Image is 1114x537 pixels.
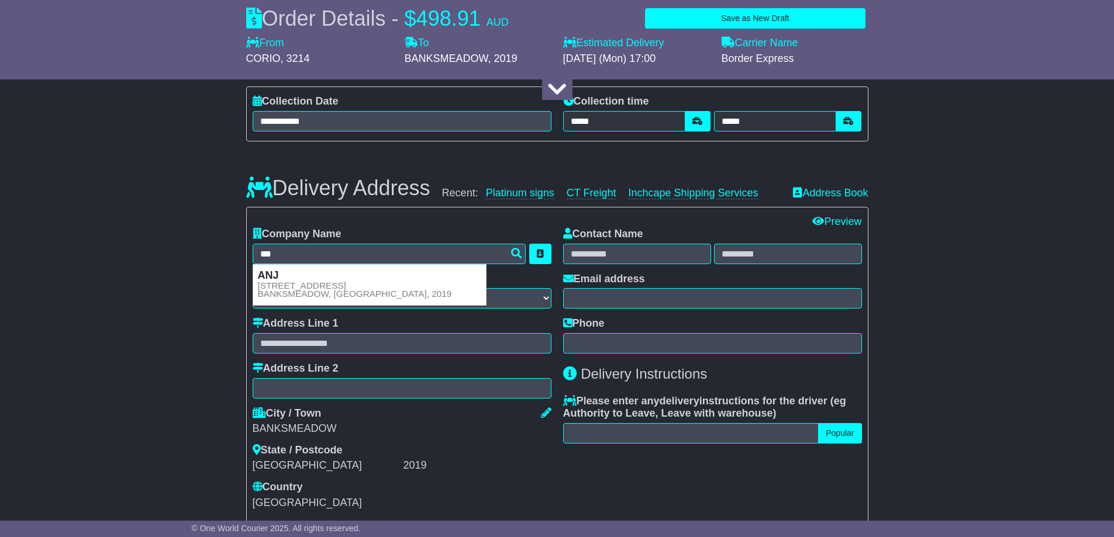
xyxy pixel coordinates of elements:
[486,187,554,199] a: Platinum signs
[488,53,518,64] span: , 2019
[416,6,481,30] span: 498.91
[563,395,862,420] label: Please enter any instructions for the driver ( )
[581,366,707,382] span: Delivery Instructions
[258,282,452,298] small: [STREET_ADDRESS] BANKSMEADOW, [GEOGRAPHIC_DATA], 2019
[253,407,322,420] label: City / Town
[563,53,710,65] div: [DATE] (Mon) 17:00
[405,53,488,64] span: BANKSMEADOW
[722,53,868,65] div: Border Express
[563,95,649,108] label: Collection time
[281,53,310,64] span: , 3214
[253,459,401,472] div: [GEOGRAPHIC_DATA]
[563,395,846,420] span: eg Authority to Leave, Leave with warehouse
[258,269,279,281] strong: ANJ
[246,37,284,50] label: From
[645,8,865,29] button: Save as New Draft
[563,228,643,241] label: Contact Name
[563,273,645,286] label: Email address
[628,187,758,199] a: Inchcape Shipping Services
[567,187,616,199] a: CT Freight
[246,176,430,200] h3: Delivery Address
[253,228,342,241] label: Company Name
[253,444,343,457] label: State / Postcode
[253,362,339,375] label: Address Line 2
[253,422,551,435] div: BANKSMEADOW
[563,317,605,330] label: Phone
[405,37,429,50] label: To
[405,6,416,30] span: $
[253,317,339,330] label: Address Line 1
[253,497,362,508] span: [GEOGRAPHIC_DATA]
[442,187,782,200] div: Recent:
[722,37,798,50] label: Carrier Name
[246,6,509,31] div: Order Details -
[246,53,281,64] span: CORIO
[253,95,339,108] label: Collection Date
[793,187,868,199] a: Address Book
[487,16,509,28] span: AUD
[660,395,699,407] span: delivery
[812,216,861,227] a: Preview
[192,524,361,533] span: © One World Courier 2025. All rights reserved.
[563,37,710,50] label: Estimated Delivery
[403,459,551,472] div: 2019
[253,481,303,494] label: Country
[818,423,861,444] button: Popular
